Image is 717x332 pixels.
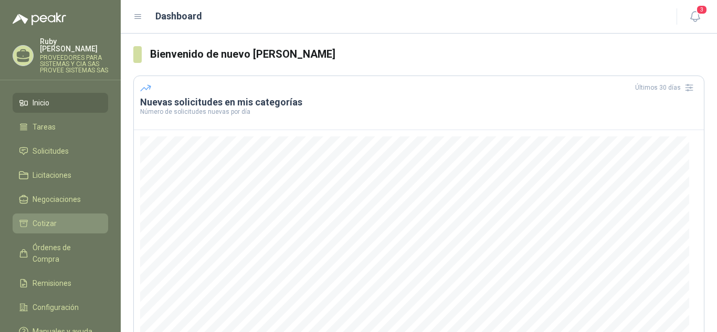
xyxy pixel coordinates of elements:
h3: Bienvenido de nuevo [PERSON_NAME] [150,46,704,62]
a: Tareas [13,117,108,137]
a: Inicio [13,93,108,113]
img: Logo peakr [13,13,66,25]
a: Configuración [13,297,108,317]
span: Tareas [33,121,56,133]
a: Órdenes de Compra [13,238,108,269]
p: Número de solicitudes nuevas por día [140,109,698,115]
span: Licitaciones [33,169,71,181]
span: Negociaciones [33,194,81,205]
span: Cotizar [33,218,57,229]
a: Remisiones [13,273,108,293]
h3: Nuevas solicitudes en mis categorías [140,96,698,109]
span: Órdenes de Compra [33,242,98,265]
a: Negociaciones [13,189,108,209]
span: Solicitudes [33,145,69,157]
p: Ruby [PERSON_NAME] [40,38,108,52]
span: Inicio [33,97,49,109]
a: Licitaciones [13,165,108,185]
a: Cotizar [13,213,108,233]
span: Remisiones [33,277,71,289]
button: 3 [686,7,704,26]
span: 3 [696,5,708,15]
p: PROVEEDORES PARA SISTEMAS Y CIA SAS PROVEE SISTEMAS SAS [40,55,108,73]
a: Solicitudes [13,141,108,161]
div: Últimos 30 días [635,79,698,96]
span: Configuración [33,302,79,313]
h1: Dashboard [155,9,202,24]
